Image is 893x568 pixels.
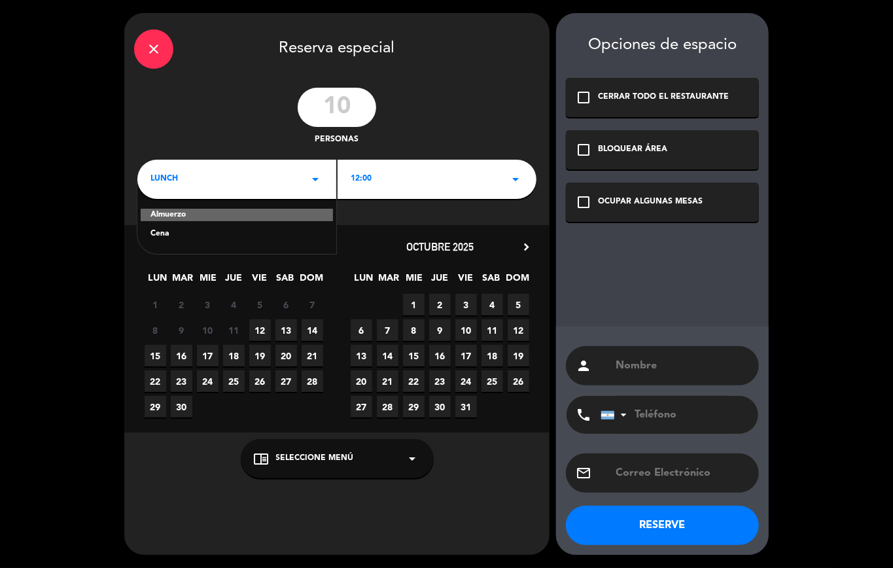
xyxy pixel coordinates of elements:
div: OCUPAR ALGUNAS MESAS [598,196,703,209]
span: 2 [429,294,451,315]
i: close [146,41,162,57]
input: 0 [298,88,376,127]
span: 26 [508,370,529,392]
i: check_box_outline_blank [576,194,591,210]
span: 22 [403,370,425,392]
div: BLOQUEAR ÁREA [598,143,667,156]
span: 24 [197,370,219,392]
span: 11 [223,319,245,341]
input: Nombre [614,357,749,375]
span: SAB [274,270,296,292]
span: VIE [249,270,270,292]
span: 18 [482,345,503,366]
span: 1 [145,294,166,315]
i: chevron_left [141,240,154,254]
span: JUE [429,270,451,292]
i: arrow_drop_down [307,171,323,187]
span: 28 [302,370,323,392]
i: arrow_drop_down [405,451,421,467]
span: 19 [249,345,271,366]
span: 25 [223,370,245,392]
span: 23 [429,370,451,392]
span: 10 [455,319,477,341]
span: 17 [455,345,477,366]
i: phone [576,407,591,423]
span: 14 [377,345,398,366]
span: 15 [145,345,166,366]
span: MAR [172,270,194,292]
i: arrow_drop_down [508,171,523,187]
i: person [576,358,591,374]
span: 16 [429,345,451,366]
span: 3 [197,294,219,315]
span: 31 [455,396,477,417]
span: 29 [145,396,166,417]
i: chrome_reader_mode [254,451,270,467]
span: 22 [145,370,166,392]
span: LUN [353,270,374,292]
div: Opciones de espacio [566,36,759,55]
span: 21 [377,370,398,392]
span: 20 [275,345,297,366]
span: 11 [482,319,503,341]
span: 4 [482,294,503,315]
span: 7 [377,319,398,341]
span: 16 [171,345,192,366]
span: 14 [302,319,323,341]
span: 13 [351,345,372,366]
span: 12 [249,319,271,341]
span: 29 [403,396,425,417]
span: 30 [171,396,192,417]
span: DOM [506,270,527,292]
div: Argentina: +54 [601,397,631,433]
span: 1 [403,294,425,315]
span: 28 [377,396,398,417]
span: JUE [223,270,245,292]
span: SAB [480,270,502,292]
span: MIE [404,270,425,292]
span: 25 [482,370,503,392]
span: 4 [223,294,245,315]
span: 5 [508,294,529,315]
span: 15 [403,345,425,366]
div: CERRAR TODO EL RESTAURANTE [598,91,729,104]
i: check_box_outline_blank [576,90,591,105]
span: 27 [275,370,297,392]
span: 17 [197,345,219,366]
span: 6 [351,319,372,341]
span: 20 [351,370,372,392]
span: 24 [455,370,477,392]
i: check_box_outline_blank [576,142,591,158]
span: 30 [429,396,451,417]
span: personas [315,133,359,147]
span: LUN [147,270,168,292]
button: RESERVE [566,506,759,545]
span: 9 [171,319,192,341]
span: 26 [249,370,271,392]
i: chevron_right [519,240,533,254]
span: 6 [275,294,297,315]
input: Correo Electrónico [614,464,749,482]
span: 3 [455,294,477,315]
span: 9 [429,319,451,341]
span: 8 [145,319,166,341]
span: Seleccione Menú [276,452,354,465]
input: Teléfono [601,396,744,434]
span: DOM [300,270,321,292]
span: 23 [171,370,192,392]
span: 2 [171,294,192,315]
div: Cena [150,228,323,241]
span: VIE [455,270,476,292]
span: 27 [351,396,372,417]
span: octubre 2025 [406,240,474,253]
div: Almuerzo [141,209,333,222]
span: 21 [302,345,323,366]
span: 5 [249,294,271,315]
span: 18 [223,345,245,366]
span: 10 [197,319,219,341]
i: email [576,465,591,481]
span: 19 [508,345,529,366]
span: 12:00 [351,173,372,186]
span: 7 [302,294,323,315]
span: 12 [508,319,529,341]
